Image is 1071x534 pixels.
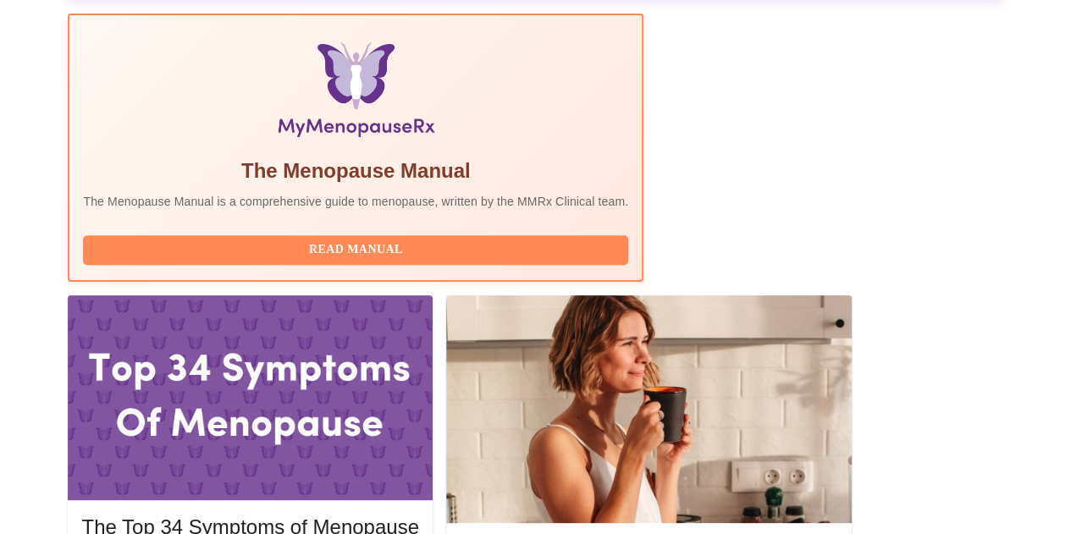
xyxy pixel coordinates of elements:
img: Menopause Manual [170,42,542,144]
h5: The Menopause Manual [83,157,628,184]
span: Read Manual [100,239,611,261]
a: Read Manual [83,241,632,256]
button: Read Manual [83,235,628,265]
p: The Menopause Manual is a comprehensive guide to menopause, written by the MMRx Clinical team. [83,193,628,210]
